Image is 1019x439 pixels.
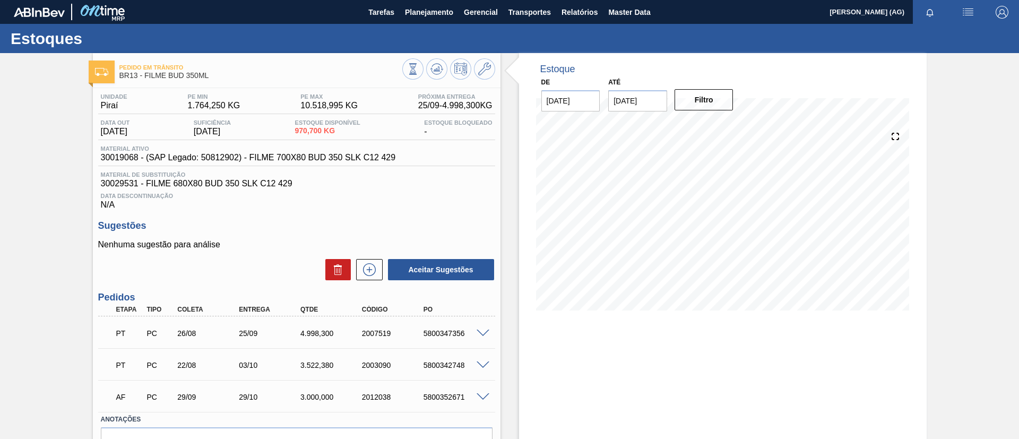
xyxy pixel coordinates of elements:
[996,6,1008,19] img: Logout
[426,58,447,80] button: Atualizar Gráfico
[116,361,143,369] p: PT
[421,361,490,369] div: 5800342748
[194,119,231,126] span: Suficiência
[450,58,471,80] button: Programar Estoque
[388,259,494,280] button: Aceitar Sugestões
[144,361,176,369] div: Pedido de Compra
[913,5,947,20] button: Notificações
[175,361,244,369] div: 22/08/2025
[175,306,244,313] div: Coleta
[300,101,358,110] span: 10.518,995 KG
[114,385,145,409] div: Aguardando Faturamento
[114,322,145,345] div: Pedido em Trânsito
[101,179,493,188] span: 30029531 - FILME 680X80 BUD 350 SLK C12 429
[608,90,667,111] input: dd/mm/yyyy
[101,193,493,199] span: Data Descontinuação
[114,354,145,377] div: Pedido em Trânsito
[236,306,305,313] div: Entrega
[188,101,240,110] span: 1.764,250 KG
[295,127,360,135] span: 970,700 KG
[114,306,145,313] div: Etapa
[101,171,493,178] span: Material de Substituição
[101,93,127,100] span: Unidade
[418,93,493,100] span: Próxima Entrega
[368,6,394,19] span: Tarefas
[101,145,396,152] span: Material ativo
[175,329,244,338] div: 26/08/2025
[194,127,231,136] span: [DATE]
[421,119,495,136] div: -
[298,361,367,369] div: 3.522,380
[298,393,367,401] div: 3.000,000
[421,393,490,401] div: 5800352671
[144,393,176,401] div: Pedido de Compra
[98,292,495,303] h3: Pedidos
[101,101,127,110] span: Piraí
[116,393,143,401] p: AF
[11,32,199,45] h1: Estoques
[424,119,492,126] span: Estoque Bloqueado
[298,306,367,313] div: Qtde
[98,188,495,210] div: N/A
[675,89,733,110] button: Filtro
[608,6,650,19] span: Master Data
[175,393,244,401] div: 29/09/2025
[101,127,130,136] span: [DATE]
[236,361,305,369] div: 03/10/2025
[541,90,600,111] input: dd/mm/yyyy
[474,58,495,80] button: Ir ao Master Data / Geral
[421,329,490,338] div: 5800347356
[962,6,974,19] img: userActions
[144,306,176,313] div: Tipo
[320,259,351,280] div: Excluir Sugestões
[405,6,453,19] span: Planejamento
[236,329,305,338] div: 25/09/2025
[562,6,598,19] span: Relatórios
[101,412,493,427] label: Anotações
[300,93,358,100] span: PE MAX
[359,329,428,338] div: 2007519
[95,68,108,76] img: Ícone
[383,258,495,281] div: Aceitar Sugestões
[14,7,65,17] img: TNhmsLtSVTkK8tSr43FrP2fwEKptu5GPRR3wAAAABJRU5ErkJggg==
[421,306,490,313] div: PO
[608,79,620,86] label: Até
[236,393,305,401] div: 29/10/2025
[116,329,143,338] p: PT
[101,119,130,126] span: Data out
[540,64,575,75] div: Estoque
[119,64,402,71] span: Pedido em Trânsito
[464,6,498,19] span: Gerencial
[541,79,550,86] label: De
[402,58,424,80] button: Visão Geral dos Estoques
[418,101,493,110] span: 25/09 - 4.998,300 KG
[359,361,428,369] div: 2003090
[98,220,495,231] h3: Sugestões
[508,6,551,19] span: Transportes
[298,329,367,338] div: 4.998,300
[98,240,495,249] p: Nenhuma sugestão para análise
[359,306,428,313] div: Código
[359,393,428,401] div: 2012038
[101,153,396,162] span: 30019068 - (SAP Legado: 50812902) - FILME 700X80 BUD 350 SLK C12 429
[351,259,383,280] div: Nova sugestão
[144,329,176,338] div: Pedido de Compra
[188,93,240,100] span: PE MIN
[295,119,360,126] span: Estoque Disponível
[119,72,402,80] span: BR13 - FILME BUD 350ML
